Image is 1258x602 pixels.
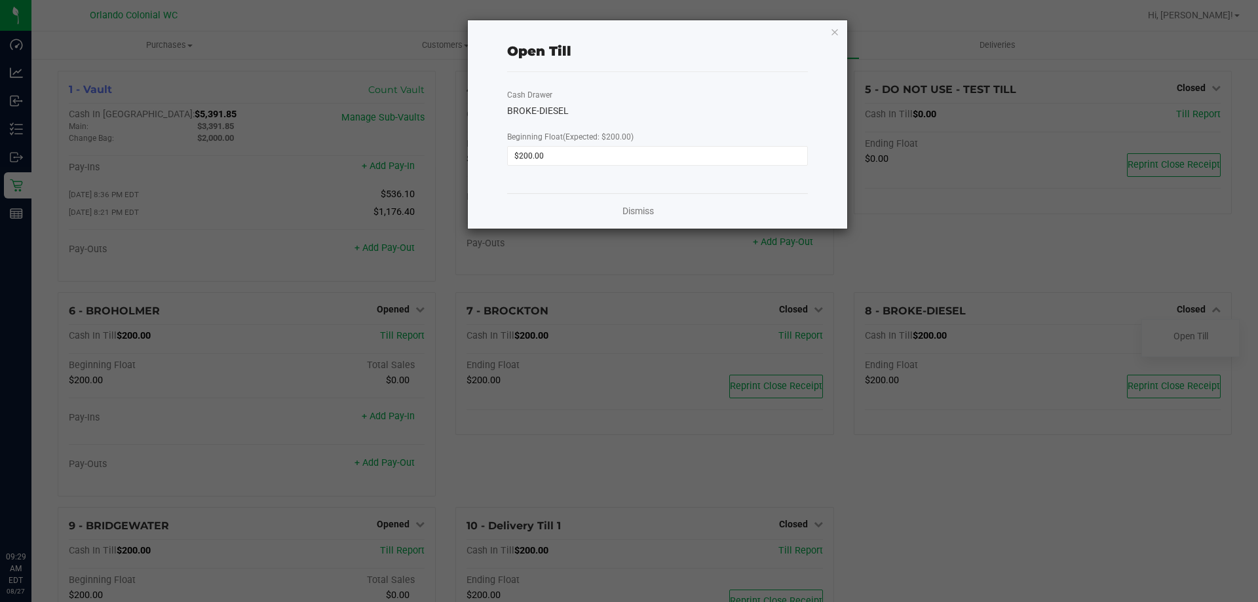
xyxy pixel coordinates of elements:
div: Open Till [507,41,571,61]
div: BROKE-DIESEL [507,104,808,118]
a: Dismiss [622,204,654,218]
iframe: Resource center [13,497,52,536]
label: Cash Drawer [507,89,552,101]
span: (Expected: $200.00) [563,132,634,141]
span: Beginning Float [507,132,634,141]
iframe: Resource center unread badge [39,495,54,511]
